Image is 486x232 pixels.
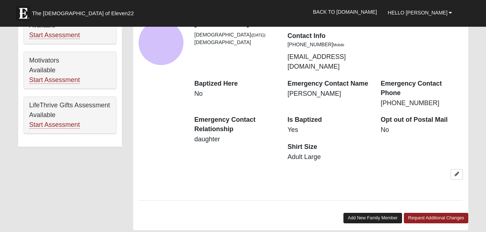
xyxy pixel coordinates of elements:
a: The [DEMOGRAPHIC_DATA] of Eleven22 [12,3,157,21]
a: Hello [PERSON_NAME] [383,4,458,22]
dt: Emergency Contact Relationship [194,115,276,134]
a: Start Assessment [29,76,80,84]
dt: Is Baptized [287,115,369,125]
a: Start Assessment [29,121,80,129]
dd: [PERSON_NAME] [287,89,369,99]
li: [DEMOGRAPHIC_DATA] [194,39,276,46]
a: Edit Robyn Knight [451,169,463,180]
a: Start Assessment [29,31,80,39]
dd: Yes [287,125,369,135]
span: Hello [PERSON_NAME] [388,10,448,16]
dd: No [381,125,463,135]
dt: Shirt Size [287,142,369,152]
li: [DEMOGRAPHIC_DATA] [194,31,276,39]
dt: Emergency Contact Name [287,79,369,89]
dd: No [194,89,276,99]
dd: daughter [194,135,276,144]
div: Motivators Available [24,52,116,89]
span: The [DEMOGRAPHIC_DATA] of Eleven22 [32,10,134,17]
small: ([DATE]) [251,33,266,37]
dd: [PHONE_NUMBER] [381,99,463,108]
div: [EMAIL_ADDRESS][DOMAIN_NAME] [282,31,375,72]
dt: Opt out of Postal Mail [381,115,463,125]
img: Eleven22 logo [16,6,30,21]
dt: Baptized Here [194,79,276,89]
dt: Emergency Contact Phone [381,79,463,98]
div: LifeThrive Gifts Assessment Available [24,97,116,134]
small: Mobile [333,43,344,47]
a: View Fullsize Photo [139,20,183,65]
li: [PHONE_NUMBER] [287,41,369,48]
a: Request Additional Changes [404,213,469,223]
strong: Contact Info [287,32,325,39]
dd: Adult Large [287,152,369,162]
a: Back to [DOMAIN_NAME] [308,3,383,21]
a: Add New Family Member [343,213,402,223]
